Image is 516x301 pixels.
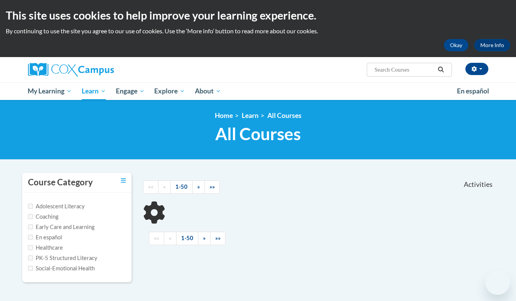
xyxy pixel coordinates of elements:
[163,183,166,190] span: «
[28,214,33,219] input: Checkbox for Options
[28,254,97,262] label: PK-5 Structured Literacy
[111,82,150,100] a: Engage
[28,244,63,252] label: Healthcare
[242,111,259,119] a: Learn
[474,39,510,51] a: More Info
[16,82,500,100] div: Main menu
[6,27,510,35] p: By continuing to use the site you agree to our use of cookies. Use the ‘More info’ button to read...
[28,235,33,240] input: Checkbox for Options
[149,82,190,100] a: Explore
[190,82,226,100] a: About
[464,180,493,189] span: Activities
[154,87,185,96] span: Explore
[28,255,33,260] input: Checkbox for Options
[457,87,489,95] span: En español
[452,83,494,99] a: En español
[82,87,106,96] span: Learn
[28,224,33,229] input: Checkbox for Options
[28,245,33,250] input: Checkbox for Options
[28,63,174,77] a: Cox Campus
[28,213,58,221] label: Coaching
[149,232,164,245] a: Begining
[28,266,33,271] input: Checkbox for Options
[121,177,126,185] a: Toggle collapse
[203,235,206,241] span: »
[444,39,468,51] button: Okay
[176,232,198,245] a: 1-50
[28,233,62,242] label: En español
[28,177,93,188] h3: Course Category
[28,204,33,209] input: Checkbox for Options
[28,63,114,77] img: Cox Campus
[485,270,510,295] iframe: Button to launch messaging window
[77,82,111,100] a: Learn
[435,65,447,74] button: Search
[267,111,302,119] a: All Courses
[23,82,77,100] a: My Learning
[143,180,158,194] a: Begining
[195,87,221,96] span: About
[28,87,72,96] span: My Learning
[465,63,488,75] button: Account Settings
[169,235,171,241] span: «
[215,124,301,144] span: All Courses
[170,180,193,194] a: 1-50
[209,183,215,190] span: »»
[116,87,145,96] span: Engage
[192,180,205,194] a: Next
[204,180,220,194] a: End
[215,111,233,119] a: Home
[210,232,226,245] a: End
[154,235,159,241] span: ««
[158,180,171,194] a: Previous
[215,235,221,241] span: »»
[148,183,153,190] span: ««
[28,202,85,211] label: Adolescent Literacy
[28,264,95,273] label: Social-Emotional Health
[374,65,435,74] input: Search Courses
[197,183,200,190] span: »
[164,232,176,245] a: Previous
[198,232,211,245] a: Next
[6,8,510,23] h2: This site uses cookies to help improve your learning experience.
[28,223,94,231] label: Early Care and Learning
